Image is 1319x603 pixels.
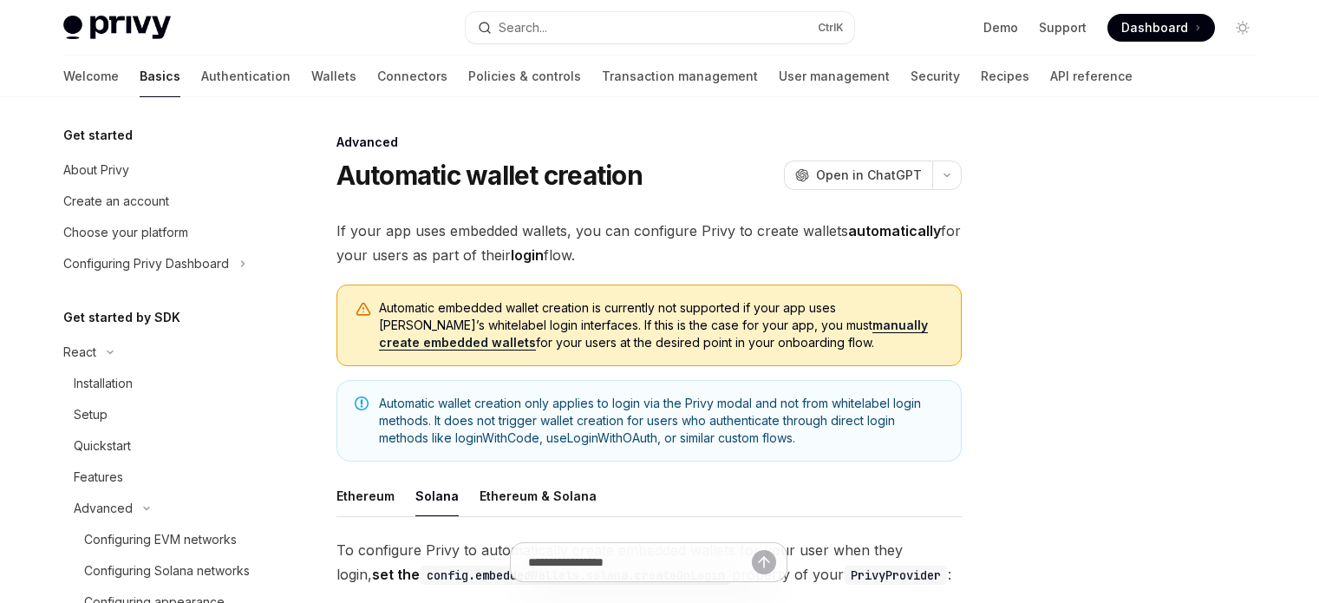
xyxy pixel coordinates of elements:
[336,134,962,151] div: Advanced
[480,475,597,516] button: Ethereum & Solana
[379,299,944,351] span: Automatic embedded wallet creation is currently not supported if your app uses [PERSON_NAME]’s wh...
[49,186,271,217] a: Create an account
[63,342,96,363] div: React
[49,399,271,430] a: Setup
[49,524,271,555] a: Configuring EVM networks
[311,56,356,97] a: Wallets
[981,56,1029,97] a: Recipes
[1107,14,1215,42] a: Dashboard
[499,17,547,38] div: Search...
[1121,19,1188,36] span: Dashboard
[140,56,180,97] a: Basics
[74,404,108,425] div: Setup
[84,529,237,550] div: Configuring EVM networks
[336,475,395,516] button: Ethereum
[49,555,271,587] a: Configuring Solana networks
[63,191,169,212] div: Create an account
[201,56,291,97] a: Authentication
[49,462,271,493] a: Features
[336,219,962,267] span: If your app uses embedded wallets, you can configure Privy to create wallets for your users as pa...
[816,167,922,184] span: Open in ChatGPT
[49,337,271,368] button: React
[74,436,131,456] div: Quickstart
[63,16,171,40] img: light logo
[752,550,776,574] button: Send message
[49,493,271,524] button: Advanced
[355,397,369,410] svg: Note
[336,538,962,587] span: To configure Privy to automatically create embedded wallets for your user when they login, proper...
[528,543,752,581] input: Ask a question...
[74,373,133,394] div: Installation
[49,248,271,279] button: Configuring Privy Dashboard
[818,21,844,35] span: Ctrl K
[74,498,133,519] div: Advanced
[336,160,643,191] h1: Automatic wallet creation
[63,222,188,243] div: Choose your platform
[49,217,271,248] a: Choose your platform
[466,12,854,43] button: Search...CtrlK
[1050,56,1133,97] a: API reference
[49,154,271,186] a: About Privy
[779,56,890,97] a: User management
[49,430,271,462] a: Quickstart
[784,161,932,190] button: Open in ChatGPT
[983,19,1018,36] a: Demo
[911,56,960,97] a: Security
[511,246,544,264] strong: login
[377,56,447,97] a: Connectors
[63,125,133,146] h5: Get started
[1229,14,1257,42] button: Toggle dark mode
[84,560,250,581] div: Configuring Solana networks
[63,307,180,328] h5: Get started by SDK
[1039,19,1087,36] a: Support
[74,467,123,488] div: Features
[415,475,459,516] button: Solana
[468,56,581,97] a: Policies & controls
[63,56,119,97] a: Welcome
[602,56,758,97] a: Transaction management
[379,395,944,447] span: Automatic wallet creation only applies to login via the Privy modal and not from whitelabel login...
[63,253,229,274] div: Configuring Privy Dashboard
[49,368,271,399] a: Installation
[63,160,129,180] div: About Privy
[355,301,372,318] svg: Warning
[848,222,941,239] strong: automatically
